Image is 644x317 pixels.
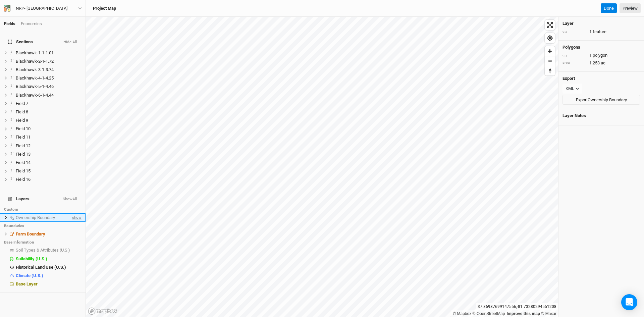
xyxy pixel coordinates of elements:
a: Mapbox logo [88,307,117,315]
div: Suitability (U.S.) [16,256,82,262]
div: Field 15 [16,168,82,174]
span: Field 7 [16,101,28,106]
div: Climate (U.S.) [16,273,82,278]
div: Field 10 [16,126,82,131]
a: Preview [620,3,641,13]
a: OpenStreetMap [473,311,505,316]
div: 1 [562,52,640,58]
a: Maxar [541,311,556,316]
span: Layer Notes [562,113,586,118]
div: Field 9 [16,118,82,123]
div: qty [562,29,586,34]
span: Field 16 [16,177,31,182]
canvas: Map [86,17,558,317]
span: Field 15 [16,168,31,173]
span: feature [593,29,606,35]
div: Soil Types & Attributes (U.S.) [16,248,82,253]
div: 1,253 [562,60,640,66]
button: ExportOwnership Boundary [562,95,640,105]
div: 1 [562,29,640,35]
div: area [562,60,586,65]
span: Blackhawk-4-1-4.25 [16,75,54,81]
a: Improve this map [507,311,540,316]
div: Blackhawk-2-1-1.72 [16,59,82,64]
button: Enter fullscreen [545,20,555,30]
span: polygon [593,52,607,58]
div: Ownership Boundary [16,215,71,220]
div: Blackhawk-6-1-4.44 [16,93,82,98]
div: Open Intercom Messenger [621,294,637,310]
div: Field 16 [16,177,82,182]
button: Find my location [545,33,555,43]
div: KML [566,85,574,92]
button: Reset bearing to north [545,66,555,75]
span: Historical Land Use (U.S.) [16,265,66,270]
div: 37.86987699147556 , -81.73280294551208 [476,303,558,310]
div: Farm Boundary [16,231,82,237]
h4: Export [562,76,640,81]
div: Field 14 [16,160,82,165]
span: Suitability (U.S.) [16,256,47,261]
div: Field 7 [16,101,82,106]
button: NRP- [GEOGRAPHIC_DATA] [3,5,82,12]
span: Ownership Boundary [16,215,55,220]
span: Field 10 [16,126,31,131]
span: Layers [8,196,30,202]
button: Done [601,3,617,13]
span: show [71,213,82,222]
button: ShowAll [62,197,77,202]
div: Blackhawk-1-1-1.01 [16,50,82,56]
span: Blackhawk-1-1-1.01 [16,50,54,55]
div: Blackhawk-5-1-4.46 [16,84,82,89]
span: Field 8 [16,109,28,114]
span: Blackhawk-3-1-3.74 [16,67,54,72]
span: Sections [8,39,33,45]
a: Mapbox [453,311,471,316]
button: Zoom out [545,56,555,66]
span: Farm Boundary [16,231,45,236]
div: Field 8 [16,109,82,115]
div: Field 13 [16,152,82,157]
span: Field 12 [16,143,31,148]
span: Base Layer [16,281,38,286]
div: NRP- [GEOGRAPHIC_DATA] [16,5,67,12]
button: Hide All [63,40,77,45]
div: Base Layer [16,281,82,287]
button: Zoom in [545,46,555,56]
div: Field 12 [16,143,82,149]
span: Field 13 [16,152,31,157]
h4: Layer [562,21,640,26]
span: Field 11 [16,135,31,140]
a: Fields [4,21,15,26]
div: Economics [21,21,42,27]
div: Field 11 [16,135,82,140]
span: Blackhawk-2-1-1.72 [16,59,54,64]
div: qty [562,53,586,58]
button: KML [562,84,582,94]
span: Blackhawk-6-1-4.44 [16,93,54,98]
div: NRP- Phase 2 Colony Bay [16,5,67,12]
div: Blackhawk-3-1-3.74 [16,67,82,72]
div: Blackhawk-4-1-4.25 [16,75,82,81]
h3: Project Map [93,6,116,11]
span: Field 9 [16,118,28,123]
span: Blackhawk-5-1-4.46 [16,84,54,89]
h4: polygons [562,45,640,50]
span: ac [601,60,605,66]
span: Field 14 [16,160,31,165]
div: Historical Land Use (U.S.) [16,265,82,270]
span: Soil Types & Attributes (U.S.) [16,248,70,253]
span: Climate (U.S.) [16,273,43,278]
